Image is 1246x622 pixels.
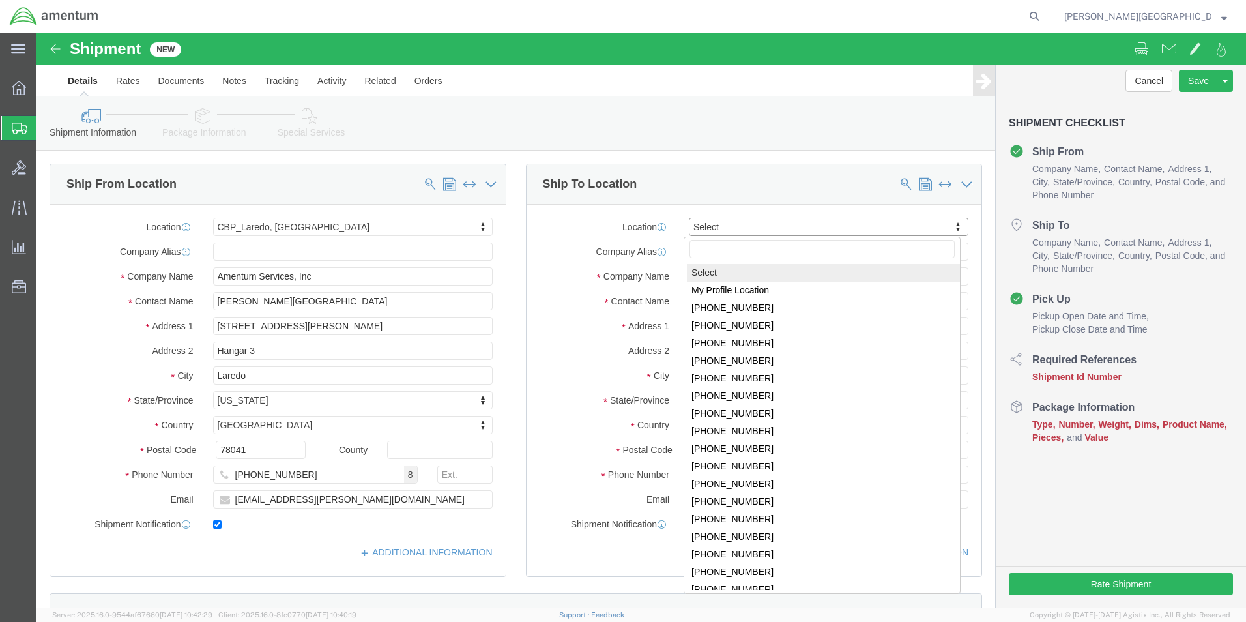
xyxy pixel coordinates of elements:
[306,611,356,619] span: [DATE] 10:40:19
[36,33,1246,608] iframe: FS Legacy Container
[52,611,212,619] span: Server: 2025.16.0-9544af67660
[1064,8,1228,24] button: [PERSON_NAME][GEOGRAPHIC_DATA]
[1064,9,1212,23] span: ROMAN TRUJILLO
[559,611,592,619] a: Support
[9,7,99,26] img: logo
[160,611,212,619] span: [DATE] 10:42:29
[218,611,356,619] span: Client: 2025.16.0-8fc0770
[591,611,624,619] a: Feedback
[1030,610,1230,621] span: Copyright © [DATE]-[DATE] Agistix Inc., All Rights Reserved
